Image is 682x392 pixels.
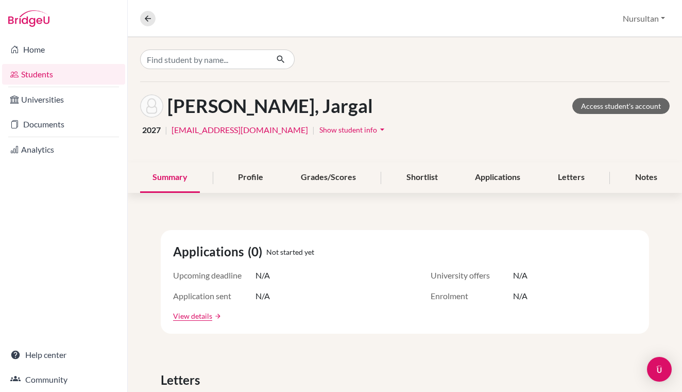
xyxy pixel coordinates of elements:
a: Help center [2,345,125,365]
div: Applications [463,162,533,193]
div: Summary [140,162,200,193]
span: N/A [513,269,527,282]
span: Not started yet [266,247,314,257]
span: Enrolment [431,290,513,302]
span: | [165,124,167,136]
div: Open Intercom Messenger [647,357,672,382]
span: N/A [513,290,527,302]
button: Show student infoarrow_drop_down [319,122,388,138]
img: Jargal Arvis's avatar [140,94,163,118]
a: Students [2,64,125,85]
a: [EMAIL_ADDRESS][DOMAIN_NAME] [172,124,308,136]
span: N/A [255,290,270,302]
span: Application sent [173,290,255,302]
div: Grades/Scores [288,162,368,193]
a: Home [2,39,125,60]
a: Access student's account [572,98,670,114]
a: View details [173,311,212,321]
span: Upcoming deadline [173,269,255,282]
span: Letters [161,371,204,389]
a: Universities [2,89,125,110]
button: Nursultan [618,9,670,28]
span: Applications [173,242,248,261]
input: Find student by name... [140,50,268,69]
span: | [312,124,315,136]
div: Letters [545,162,597,193]
a: arrow_forward [212,313,221,320]
div: Notes [623,162,670,193]
a: Analytics [2,139,125,160]
h1: [PERSON_NAME], Jargal [167,95,373,117]
img: Bridge-U [8,10,49,27]
i: arrow_drop_down [377,124,387,135]
div: Profile [226,162,276,193]
span: (0) [248,242,266,261]
span: N/A [255,269,270,282]
a: Documents [2,114,125,135]
a: Community [2,369,125,390]
span: Show student info [319,125,377,134]
span: 2027 [142,124,161,136]
div: Shortlist [394,162,450,193]
span: University offers [431,269,513,282]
